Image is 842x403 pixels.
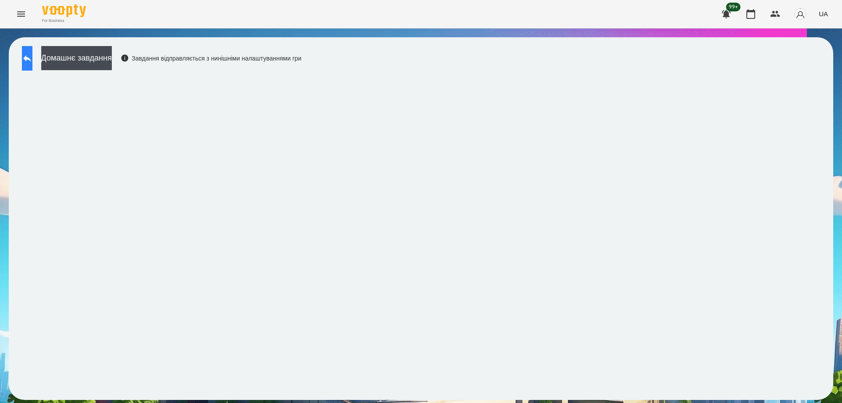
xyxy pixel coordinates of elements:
div: Завдання відправляється з нинішніми налаштуваннями гри [121,54,302,63]
button: Menu [11,4,32,25]
button: UA [815,6,831,22]
img: avatar_s.png [794,8,806,20]
button: Домашнє завдання [41,46,112,70]
img: Voopty Logo [42,4,86,17]
span: For Business [42,18,86,24]
span: UA [819,9,828,18]
span: 99+ [726,3,741,11]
